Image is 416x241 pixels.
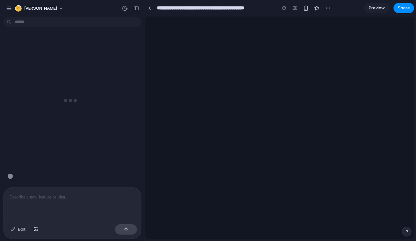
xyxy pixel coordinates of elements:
button: [PERSON_NAME] [13,3,67,14]
button: Share [393,3,414,13]
a: Preview [364,3,390,13]
span: Preview [369,5,385,11]
span: Share [398,5,410,11]
span: [PERSON_NAME] [24,5,57,12]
